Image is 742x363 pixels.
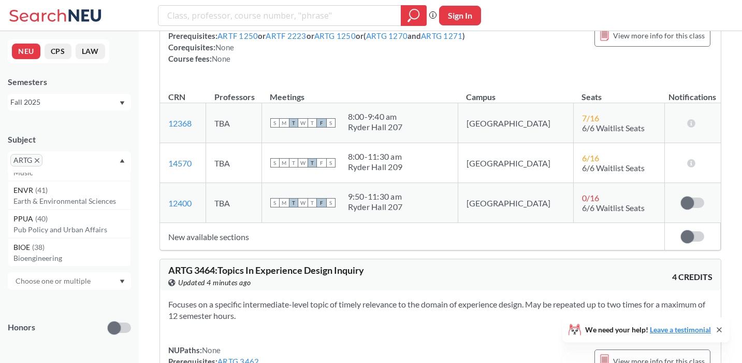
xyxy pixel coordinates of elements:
[573,81,664,103] th: Seats
[8,134,131,145] div: Subject
[270,118,280,128] span: S
[280,198,289,207] span: M
[314,31,356,40] a: ARTG 1250
[326,118,336,128] span: S
[308,118,317,128] span: T
[168,158,192,168] a: 14570
[206,103,262,143] td: TBA
[308,158,317,167] span: T
[8,76,131,88] div: Semesters
[168,299,712,322] section: Focuses on a specific intermediate-level topic of timely relevance to the domain of experience de...
[439,6,481,25] button: Sign In
[13,196,130,206] p: Earth & Environmental Sciences
[12,44,40,59] button: NEU
[458,103,573,143] td: [GEOGRAPHIC_DATA]
[348,191,403,202] div: 9:50 - 11:30 am
[120,280,125,284] svg: Dropdown arrow
[289,118,298,128] span: T
[202,345,221,355] span: None
[326,198,336,207] span: S
[35,214,48,223] span: ( 40 )
[613,29,705,42] span: View more info for this class
[582,203,645,213] span: 6/6 Waitlist Seats
[13,185,35,196] span: ENVR
[32,243,45,252] span: ( 38 )
[35,158,39,163] svg: X to remove pill
[270,158,280,167] span: S
[458,183,573,223] td: [GEOGRAPHIC_DATA]
[582,163,645,173] span: 6/6 Waitlist Seats
[348,162,403,172] div: Ryder Hall 209
[458,81,573,103] th: Campus
[421,31,462,40] a: ARTG 1271
[13,253,130,263] p: Bioengineering
[289,198,298,207] span: T
[8,151,131,173] div: ARTGX to remove pillDropdown arrowIndustrial EngineeringME(51)Mechanical EngineeringCOMM(50)Commu...
[120,101,125,105] svg: Dropdown arrow
[13,225,130,235] p: Pub Policy and Urban Affairs
[401,5,427,26] div: magnifying glass
[317,158,326,167] span: F
[582,123,645,133] span: 6/6 Waitlist Seats
[166,7,394,24] input: Class, professor, course number, "phrase"
[458,143,573,183] td: [GEOGRAPHIC_DATA]
[672,271,712,283] span: 4 CREDITS
[206,143,262,183] td: TBA
[298,118,308,128] span: W
[317,198,326,207] span: F
[366,31,408,40] a: ARTG 1270
[168,118,192,128] a: 12368
[348,122,403,132] div: Ryder Hall 207
[650,325,711,334] a: Leave a testimonial
[215,43,234,52] span: None
[348,151,403,162] div: 8:00 - 11:30 am
[13,242,32,253] span: BIOE
[326,158,336,167] span: S
[266,31,306,40] a: ARTF 2223
[289,158,298,167] span: T
[206,81,262,103] th: Professors
[178,277,251,288] span: Updated 4 minutes ago
[217,31,258,40] a: ARTF 1250
[168,198,192,208] a: 12400
[261,81,458,103] th: Meetings
[10,275,97,287] input: Choose one or multiple
[298,158,308,167] span: W
[10,96,119,108] div: Fall 2025
[206,183,262,223] td: TBA
[348,202,403,212] div: Ryder Hall 207
[13,167,130,178] p: Music
[308,198,317,207] span: T
[168,264,364,276] span: ARTG 3464 : Topics In Experience Design Inquiry
[582,193,599,203] span: 0 / 16
[76,44,105,59] button: LAW
[664,81,720,103] th: Notifications
[8,94,131,110] div: Fall 2025Dropdown arrow
[270,198,280,207] span: S
[13,213,35,225] span: PPUA
[212,54,230,63] span: None
[45,44,71,59] button: CPS
[317,118,326,128] span: F
[582,113,599,123] span: 7 / 16
[280,118,289,128] span: M
[582,153,599,163] span: 6 / 16
[298,198,308,207] span: W
[8,322,35,333] p: Honors
[280,158,289,167] span: M
[10,154,42,166] span: ARTGX to remove pill
[8,272,131,290] div: Dropdown arrow
[168,91,185,103] div: CRN
[168,19,465,64] div: NUPaths: Prerequisites: or or or ( and ) Corequisites: Course fees:
[35,186,48,194] span: ( 41 )
[120,159,125,163] svg: Dropdown arrow
[160,223,664,250] td: New available sections
[348,111,403,122] div: 8:00 - 9:40 am
[585,326,711,333] span: We need your help!
[408,8,420,23] svg: magnifying glass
